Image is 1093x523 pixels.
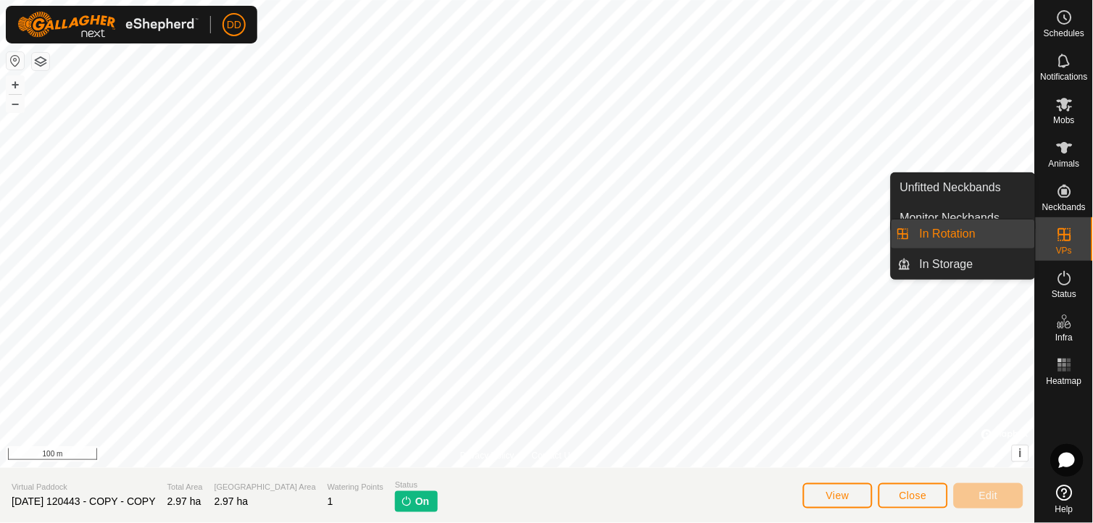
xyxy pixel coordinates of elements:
span: 2.97 ha [215,495,249,507]
span: Unfitted Neckbands [900,179,1002,196]
span: Infra [1055,333,1073,342]
li: In Storage [892,250,1035,279]
span: Status [395,479,438,491]
span: Mobs [1054,116,1075,125]
span: Edit [979,490,998,501]
img: turn-on [401,495,412,507]
span: Heatmap [1047,377,1082,385]
span: Neckbands [1042,203,1086,212]
span: [DATE] 120443 - COPY - COPY [12,495,156,507]
button: + [7,76,24,93]
a: Privacy Policy [460,449,515,462]
img: Gallagher Logo [17,12,199,38]
button: Reset Map [7,52,24,70]
span: Status [1052,290,1076,298]
span: View [826,490,849,501]
button: Edit [954,483,1023,509]
span: Help [1055,505,1073,514]
button: View [803,483,873,509]
span: Monitor Neckbands [900,209,1000,227]
span: 1 [328,495,333,507]
button: – [7,95,24,112]
span: Notifications [1041,72,1088,81]
span: Animals [1049,159,1080,168]
li: In Rotation [892,219,1035,248]
a: In Storage [911,250,1035,279]
a: In Rotation [911,219,1035,248]
button: Close [878,483,948,509]
span: In Storage [920,256,973,273]
span: i [1019,447,1022,459]
a: Monitor Neckbands [892,204,1035,233]
span: Total Area [167,481,203,493]
span: Virtual Paddock [12,481,156,493]
span: [GEOGRAPHIC_DATA] Area [215,481,316,493]
span: DD [227,17,241,33]
a: Contact Us [532,449,575,462]
span: Watering Points [328,481,383,493]
span: VPs [1056,246,1072,255]
button: i [1013,445,1028,461]
a: Unfitted Neckbands [892,173,1035,202]
span: 2.97 ha [167,495,201,507]
span: On [415,494,429,509]
span: In Rotation [920,225,976,243]
span: Close [899,490,927,501]
button: Map Layers [32,53,49,70]
span: Schedules [1044,29,1084,38]
a: Help [1036,479,1093,519]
